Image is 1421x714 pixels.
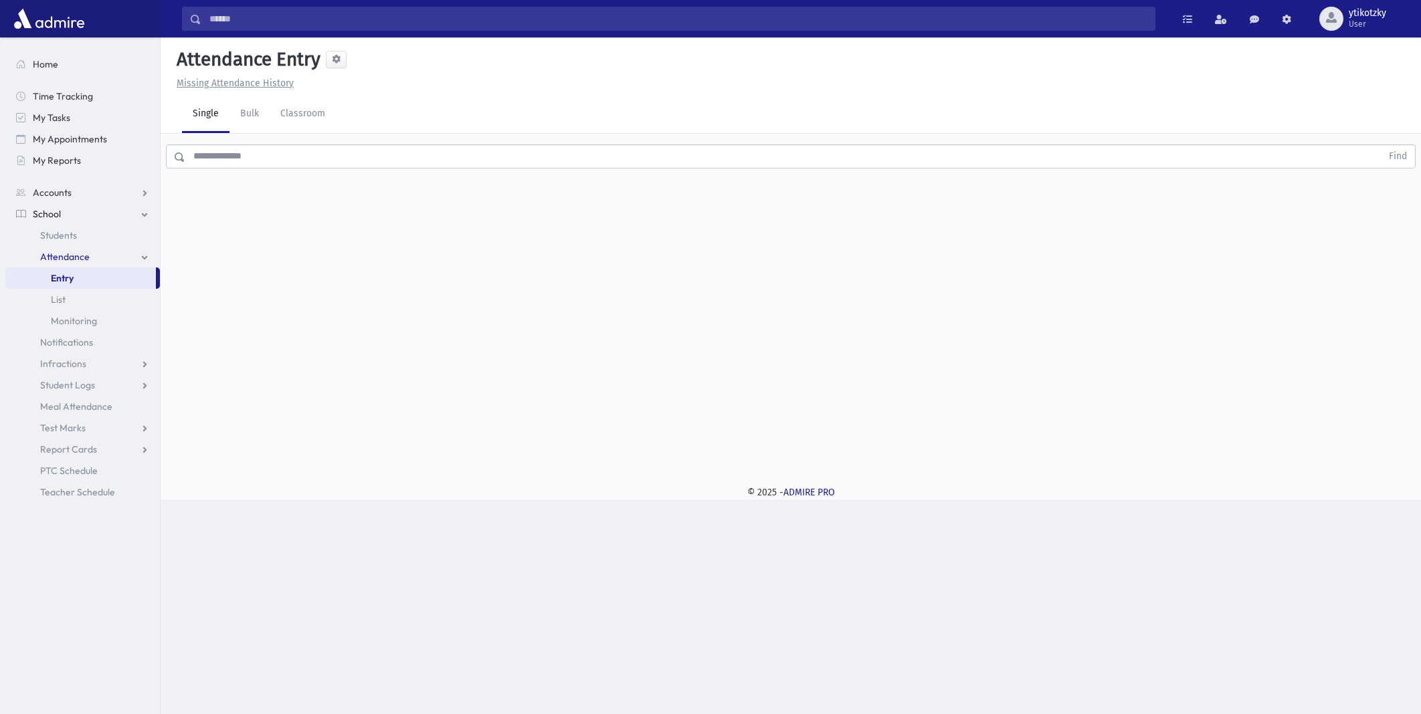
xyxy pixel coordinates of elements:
[5,439,160,460] a: Report Cards
[33,208,61,220] span: School
[5,374,160,396] a: Student Logs
[40,486,115,498] span: Teacher Schedule
[40,358,86,370] span: Infractions
[229,96,270,133] a: Bulk
[1349,8,1386,19] span: ytikotzky
[40,229,77,241] span: Students
[51,272,74,284] span: Entry
[40,379,95,391] span: Student Logs
[5,310,160,332] a: Monitoring
[40,400,112,412] span: Meal Attendance
[783,487,835,498] a: ADMIRE PRO
[33,58,58,70] span: Home
[5,460,160,481] a: PTC Schedule
[5,417,160,439] a: Test Marks
[201,7,1155,31] input: Search
[5,107,160,128] a: My Tasks
[171,78,294,89] a: Missing Attendance History
[5,150,160,171] a: My Reports
[5,267,156,289] a: Entry
[5,246,160,267] a: Attendance
[177,78,294,89] u: Missing Attendance History
[5,86,160,107] a: Time Tracking
[270,96,336,133] a: Classroom
[40,465,98,477] span: PTC Schedule
[5,53,160,75] a: Home
[33,154,81,166] span: My Reports
[5,289,160,310] a: List
[33,90,93,102] span: Time Tracking
[5,332,160,353] a: Notifications
[40,443,97,455] span: Report Cards
[171,48,320,71] h5: Attendance Entry
[11,5,88,32] img: AdmirePro
[5,481,160,503] a: Teacher Schedule
[5,203,160,225] a: School
[5,353,160,374] a: Infractions
[33,133,107,145] span: My Appointments
[5,225,160,246] a: Students
[51,315,97,327] span: Monitoring
[1349,19,1386,29] span: User
[33,112,70,124] span: My Tasks
[182,485,1400,499] div: © 2025 -
[5,396,160,417] a: Meal Attendance
[51,293,66,306] span: List
[5,182,160,203] a: Accounts
[40,251,90,263] span: Attendance
[33,187,72,199] span: Accounts
[182,96,229,133] a: Single
[40,422,86,434] span: Test Marks
[1381,145,1415,168] button: Find
[5,128,160,150] a: My Appointments
[40,336,93,348] span: Notifications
